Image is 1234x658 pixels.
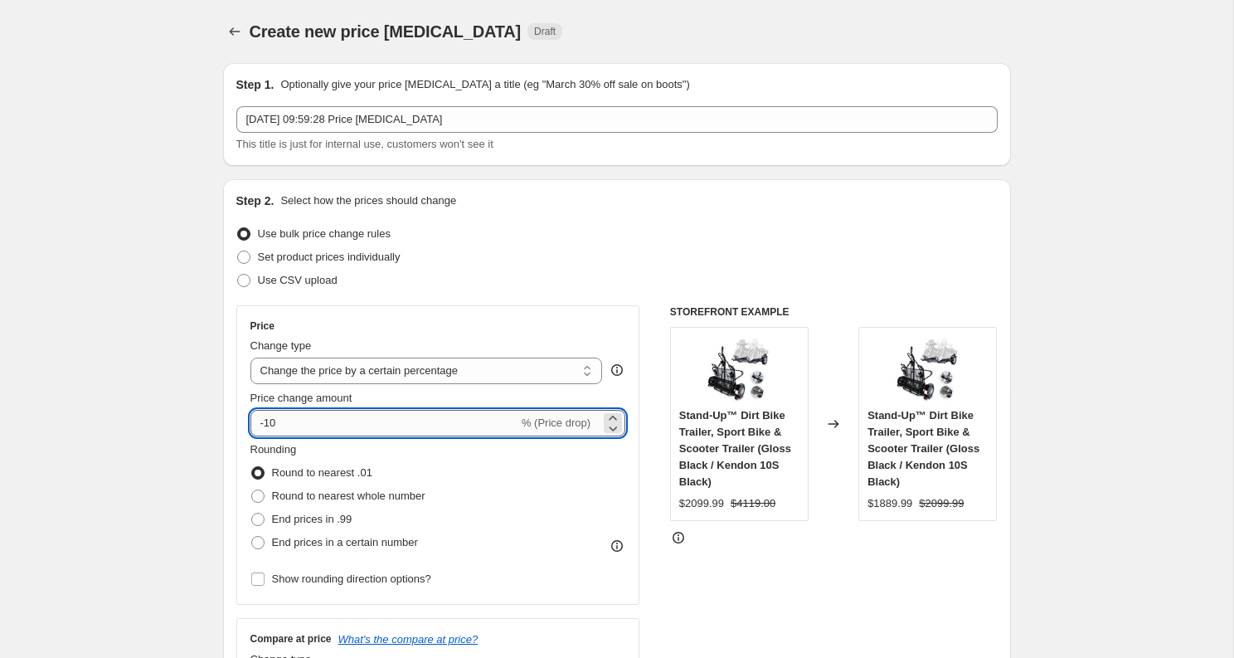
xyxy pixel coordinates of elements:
span: Use CSV upload [258,274,338,286]
span: Use bulk price change rules [258,227,391,240]
span: End prices in a certain number [272,536,418,548]
span: Price change amount [250,392,352,404]
span: This title is just for internal use, customers won't see it [236,138,493,150]
p: Optionally give your price [MEDICAL_DATA] a title (eg "March 30% off sale on boots") [280,76,689,93]
span: Round to nearest .01 [272,466,372,479]
button: What's the compare at price? [338,633,479,646]
span: Create new price [MEDICAL_DATA] [250,22,522,41]
span: Round to nearest whole number [272,490,425,502]
h3: Price [250,319,274,333]
span: Stand-Up™ Dirt Bike Trailer, Sport Bike & Scooter Trailer (Gloss Black / Kendon 10S Black) [679,409,791,488]
div: $1889.99 [867,495,912,512]
button: Price change jobs [223,20,246,43]
span: % (Price drop) [522,417,590,429]
input: 30% off holiday sale [236,106,998,133]
span: Rounding [250,443,297,456]
img: 1-MainImage_ee1554aa-c1af-4bd3-a4de-cc3237e23530_80x.jpg [895,336,961,402]
span: Set product prices individually [258,251,401,263]
img: 1-MainImage_ee1554aa-c1af-4bd3-a4de-cc3237e23530_80x.jpg [706,336,772,402]
span: Change type [250,339,312,352]
span: End prices in .99 [272,513,352,525]
h3: Compare at price [250,632,332,646]
strike: $2099.99 [919,495,964,512]
h6: STOREFRONT EXAMPLE [670,305,998,319]
strike: $4119.00 [731,495,775,512]
p: Select how the prices should change [280,193,456,209]
span: Stand-Up™ Dirt Bike Trailer, Sport Bike & Scooter Trailer (Gloss Black / Kendon 10S Black) [867,409,979,488]
div: $2099.99 [679,495,724,512]
span: Show rounding direction options? [272,573,431,585]
h2: Step 2. [236,193,274,209]
h2: Step 1. [236,76,274,93]
span: Draft [534,25,556,38]
input: -15 [250,410,518,436]
div: help [609,362,625,378]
